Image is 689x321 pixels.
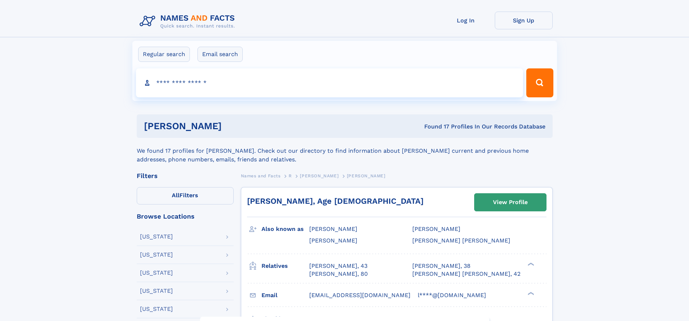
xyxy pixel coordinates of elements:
[138,47,190,62] label: Regular search
[140,270,173,276] div: [US_STATE]
[309,262,367,270] a: [PERSON_NAME], 43
[526,262,535,266] div: ❯
[412,270,520,278] a: [PERSON_NAME] [PERSON_NAME], 42
[247,197,424,206] a: [PERSON_NAME], Age [DEMOGRAPHIC_DATA]
[140,252,173,258] div: [US_STATE]
[140,306,173,312] div: [US_STATE]
[412,225,460,232] span: [PERSON_NAME]
[309,225,357,232] span: [PERSON_NAME]
[309,292,411,299] span: [EMAIL_ADDRESS][DOMAIN_NAME]
[347,173,386,178] span: [PERSON_NAME]
[140,234,173,240] div: [US_STATE]
[261,260,309,272] h3: Relatives
[300,171,339,180] a: [PERSON_NAME]
[300,173,339,178] span: [PERSON_NAME]
[137,12,241,31] img: Logo Names and Facts
[323,123,545,131] div: Found 17 Profiles In Our Records Database
[289,173,292,178] span: R
[136,68,523,97] input: search input
[475,194,546,211] a: View Profile
[261,223,309,235] h3: Also known as
[137,138,553,164] div: We found 17 profiles for [PERSON_NAME]. Check out our directory to find information about [PERSON...
[137,187,234,204] label: Filters
[493,194,528,211] div: View Profile
[526,291,535,296] div: ❯
[172,192,179,199] span: All
[309,237,357,244] span: [PERSON_NAME]
[197,47,243,62] label: Email search
[412,237,510,244] span: [PERSON_NAME] [PERSON_NAME]
[140,288,173,294] div: [US_STATE]
[144,122,323,131] h1: [PERSON_NAME]
[289,171,292,180] a: R
[437,12,495,29] a: Log In
[261,289,309,301] h3: Email
[495,12,553,29] a: Sign Up
[241,171,281,180] a: Names and Facts
[412,262,471,270] a: [PERSON_NAME], 38
[526,68,553,97] button: Search Button
[137,213,234,220] div: Browse Locations
[309,270,368,278] a: [PERSON_NAME], 80
[137,173,234,179] div: Filters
